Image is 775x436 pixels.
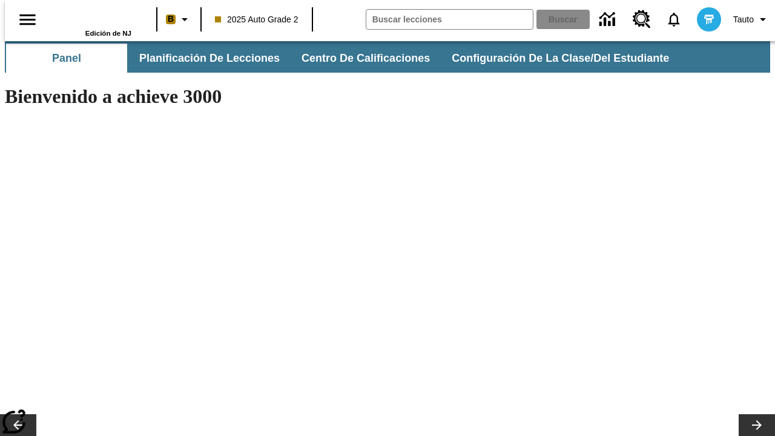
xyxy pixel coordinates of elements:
div: Portada [53,4,131,37]
a: Portada [53,5,131,30]
a: Centro de recursos, Se abrirá en una pestaña nueva. [625,3,658,36]
input: Buscar campo [366,10,533,29]
img: avatar image [697,7,721,31]
a: Notificaciones [658,4,690,35]
span: Configuración de la clase/del estudiante [452,51,669,65]
span: Edición de NJ [85,30,131,37]
button: Perfil/Configuración [728,8,775,30]
button: Configuración de la clase/del estudiante [442,44,679,73]
span: Panel [52,51,81,65]
button: Planificación de lecciones [130,44,289,73]
button: Escoja un nuevo avatar [690,4,728,35]
button: Carrusel de lecciones, seguir [739,414,775,436]
span: B [168,12,174,27]
div: Subbarra de navegación [5,44,680,73]
button: Abrir el menú lateral [10,2,45,38]
button: Boost El color de la clase es anaranjado claro. Cambiar el color de la clase. [161,8,197,30]
button: Centro de calificaciones [292,44,440,73]
span: 2025 Auto Grade 2 [215,13,298,26]
a: Centro de información [592,3,625,36]
h1: Bienvenido a achieve 3000 [5,85,528,108]
span: Centro de calificaciones [302,51,430,65]
span: Planificación de lecciones [139,51,280,65]
span: Tauto [733,13,754,26]
div: Subbarra de navegación [5,41,770,73]
button: Panel [6,44,127,73]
